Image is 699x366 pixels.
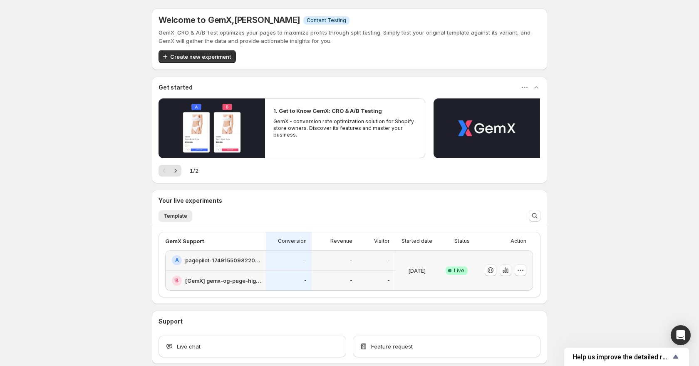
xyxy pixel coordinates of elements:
p: Started date [402,238,432,244]
span: Content Testing [307,17,346,24]
h2: 1. Get to Know GemX: CRO & A/B Testing [273,107,382,115]
h3: Your live experiments [159,197,222,205]
div: Open Intercom Messenger [671,325,691,345]
button: Create new experiment [159,50,236,63]
p: GemX: CRO & A/B Test optimizes your pages to maximize profits through split testing. Simply test ... [159,28,540,45]
p: - [387,277,390,284]
span: Create new experiment [170,52,231,61]
button: Show survey - Help us improve the detailed report for A/B campaigns [573,352,681,362]
button: Play video [434,98,540,158]
button: Play video [159,98,265,158]
p: - [304,277,307,284]
h2: [GemX] gemx-og-page-higher-price [185,276,261,285]
span: Help us improve the detailed report for A/B campaigns [573,353,671,361]
button: Next [170,165,181,177]
span: Live [454,267,464,274]
span: , [PERSON_NAME] [232,15,300,25]
span: Live chat [177,342,201,351]
h3: Get started [159,83,193,92]
p: [DATE] [408,266,426,275]
p: - [304,257,307,264]
button: Search and filter results [529,210,540,222]
p: GemX - conversion rate optimization solution for Shopify store owners. Discover its features and ... [273,118,416,138]
h3: Support [159,317,183,326]
h2: A [175,257,179,264]
nav: Pagination [159,165,181,177]
h5: Welcome to GemX [159,15,300,25]
p: - [350,257,352,264]
p: GemX Support [165,237,204,245]
p: Revenue [330,238,352,244]
p: - [387,257,390,264]
span: Template [164,213,187,219]
p: Visitor [374,238,390,244]
h2: B [175,277,178,284]
span: 1 / 2 [190,167,198,175]
span: Feature request [371,342,413,351]
p: - [350,277,352,284]
p: Conversion [278,238,307,244]
h2: pagepilot-1749155098220-358935 [185,256,261,264]
p: Action [511,238,526,244]
p: Status [454,238,470,244]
